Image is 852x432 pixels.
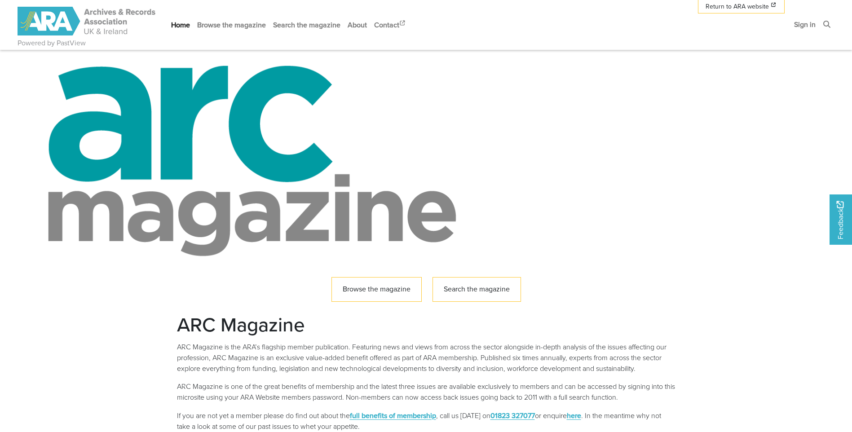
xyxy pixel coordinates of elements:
[567,410,581,420] a: here
[433,277,521,302] a: Search the magazine
[830,194,852,245] a: Would you like to provide feedback?
[177,313,675,336] h2: ARC Magazine
[177,410,675,432] p: If you are not yet a member please do find out about the , call us [DATE] on or enquire . In the ...
[371,13,410,37] a: Contact
[18,38,86,48] a: Powered by PastView
[168,13,194,37] a: Home
[331,277,422,302] a: Browse the magazine
[835,201,846,239] span: Feedback
[790,13,819,36] a: Sign in
[490,410,535,420] a: 01823 327077
[18,7,157,35] img: ARA - ARC Magazine | Powered by PastView
[269,13,344,37] a: Search the magazine
[344,13,371,37] a: About
[350,410,436,420] a: full benefits of membership
[18,2,157,41] a: ARA - ARC Magazine | Powered by PastView logo
[177,342,675,374] p: ARC Magazine is the ARA’s flagship member publication. Featuring news and views from across the s...
[706,2,769,11] span: Return to ARA website
[194,13,269,37] a: Browse the magazine
[177,381,675,403] p: ARC Magazine is one of the great benefits of membership and the latest three issues are available...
